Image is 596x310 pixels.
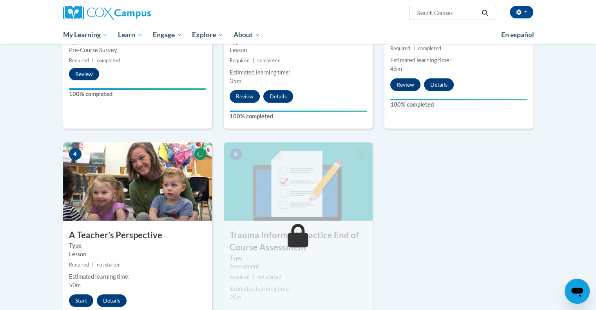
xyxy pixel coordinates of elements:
[413,45,415,51] span: |
[230,46,367,54] div: Lesson
[69,68,99,80] button: Review
[148,26,187,44] a: Engage
[69,272,206,281] div: Estimated learning time:
[69,294,93,307] button: Start
[51,26,545,44] div: Main menu
[230,58,250,63] span: Required
[69,46,206,54] div: Pre-Course Survey
[416,8,479,18] input: Search Courses
[510,6,533,18] button: Account Settings
[230,274,250,280] span: Required
[390,65,402,72] span: 45m
[69,88,206,90] div: Your progress
[69,58,89,63] span: Required
[58,26,113,44] a: My Learning
[69,250,206,259] div: Lesson
[228,26,265,44] a: About
[390,78,420,91] button: Review
[92,262,94,268] span: |
[257,274,281,280] span: not started
[230,254,367,262] label: Type
[230,78,241,84] span: 35m
[63,6,151,20] img: Cox Campus
[224,229,373,254] h3: Trauma Informed Practice End of Course Assessment
[230,111,367,112] div: Your progress
[257,58,281,63] span: completed
[230,262,367,271] div: Assessment
[69,282,81,288] span: 50m
[97,262,121,268] span: not started
[97,294,127,307] button: Details
[230,90,260,103] button: Review
[390,99,527,100] div: Your progress
[253,274,254,280] span: |
[424,78,454,91] button: Details
[565,279,590,304] iframe: Button to launch messaging window
[187,26,228,44] a: Explore
[69,148,82,160] span: 4
[230,294,241,301] span: 20m
[390,100,527,109] label: 100% completed
[263,90,293,103] button: Details
[97,58,120,63] span: completed
[390,56,527,65] div: Estimated learning time:
[63,6,212,20] a: Cox Campus
[224,142,373,221] img: Course Image
[192,30,223,40] span: Explore
[253,58,254,63] span: |
[501,31,534,39] span: En español
[234,30,260,40] span: About
[69,241,206,250] label: Type
[63,142,212,221] img: Course Image
[230,112,367,121] label: 100% completed
[230,68,367,77] div: Estimated learning time:
[92,58,94,63] span: |
[63,30,108,40] span: My Learning
[390,45,410,51] span: Required
[230,285,367,293] div: Estimated learning time:
[496,27,539,43] a: En español
[153,30,182,40] span: Engage
[69,90,206,98] label: 100% completed
[118,30,143,40] span: Learn
[69,262,89,268] span: Required
[63,229,212,241] h3: A Teacher’s Perspective
[418,45,441,51] span: completed
[479,8,491,18] button: Search
[230,148,242,160] span: 5
[113,26,148,44] a: Learn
